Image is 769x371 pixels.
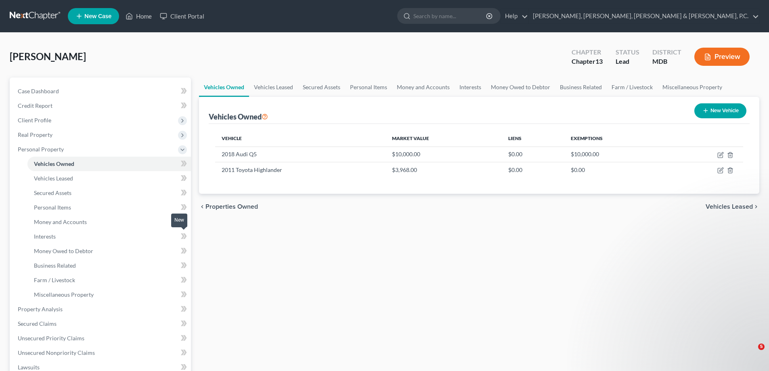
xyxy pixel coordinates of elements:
td: $10,000.00 [564,147,668,162]
th: Exemptions [564,130,668,147]
span: Secured Claims [18,320,57,327]
a: Home [122,9,156,23]
button: New Vehicle [694,103,746,118]
a: Personal Items [27,200,191,215]
a: Business Related [555,78,607,97]
span: Money and Accounts [34,218,87,225]
a: Interests [27,229,191,244]
a: Vehicles Leased [27,171,191,186]
a: Secured Claims [11,317,191,331]
a: Interests [455,78,486,97]
a: Unsecured Nonpriority Claims [11,346,191,360]
span: Real Property [18,131,52,138]
td: $3,968.00 [386,162,502,178]
div: Chapter [572,48,603,57]
a: Money Owed to Debtor [27,244,191,258]
input: Search by name... [413,8,487,23]
iframe: Intercom live chat [742,344,761,363]
a: Money and Accounts [27,215,191,229]
span: Unsecured Nonpriority Claims [18,349,95,356]
div: Lead [616,57,639,66]
i: chevron_right [753,203,759,210]
a: Money Owed to Debtor [486,78,555,97]
span: 13 [595,57,603,65]
a: Farm / Livestock [27,273,191,287]
td: $0.00 [502,147,564,162]
a: Case Dashboard [11,84,191,99]
span: Credit Report [18,102,52,109]
span: Farm / Livestock [34,277,75,283]
span: Client Profile [18,117,51,124]
span: Unsecured Priority Claims [18,335,84,342]
a: Secured Assets [298,78,345,97]
a: Miscellaneous Property [658,78,727,97]
span: Vehicles Leased [34,175,73,182]
a: Credit Report [11,99,191,113]
button: Preview [694,48,750,66]
span: 5 [758,344,765,350]
a: Money and Accounts [392,78,455,97]
span: Interests [34,233,56,240]
button: chevron_left Properties Owned [199,203,258,210]
span: [PERSON_NAME] [10,50,86,62]
a: Help [501,9,528,23]
td: $0.00 [564,162,668,178]
a: [PERSON_NAME], [PERSON_NAME], [PERSON_NAME] & [PERSON_NAME], P.C. [529,9,759,23]
button: Vehicles Leased chevron_right [706,203,759,210]
td: $10,000.00 [386,147,502,162]
a: Personal Items [345,78,392,97]
td: $0.00 [502,162,564,178]
div: Vehicles Owned [209,112,268,122]
a: Business Related [27,258,191,273]
a: Vehicles Owned [199,78,249,97]
div: Status [616,48,639,57]
a: Secured Assets [27,186,191,200]
th: Market Value [386,130,502,147]
span: Personal Items [34,204,71,211]
span: Properties Owned [205,203,258,210]
a: Vehicles Leased [249,78,298,97]
span: Personal Property [18,146,64,153]
span: New Case [84,13,111,19]
span: Property Analysis [18,306,63,312]
th: Liens [502,130,564,147]
div: District [652,48,681,57]
a: Property Analysis [11,302,191,317]
td: 2018 Audi Q5 [215,147,386,162]
a: Miscellaneous Property [27,287,191,302]
a: Unsecured Priority Claims [11,331,191,346]
div: Chapter [572,57,603,66]
a: Farm / Livestock [607,78,658,97]
a: Client Portal [156,9,208,23]
span: Case Dashboard [18,88,59,94]
span: Vehicles Leased [706,203,753,210]
span: Vehicles Owned [34,160,74,167]
span: Miscellaneous Property [34,291,94,298]
span: Business Related [34,262,76,269]
span: Lawsuits [18,364,40,371]
th: Vehicle [215,130,386,147]
div: New [171,214,187,227]
a: Vehicles Owned [27,157,191,171]
div: MDB [652,57,681,66]
td: 2011 Toyota Highlander [215,162,386,178]
span: Secured Assets [34,189,71,196]
span: Money Owed to Debtor [34,247,93,254]
i: chevron_left [199,203,205,210]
